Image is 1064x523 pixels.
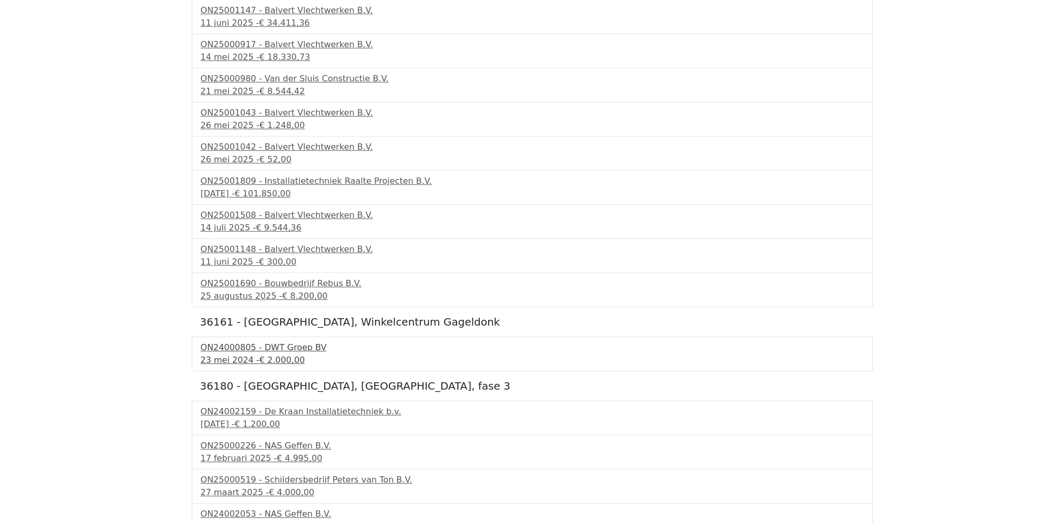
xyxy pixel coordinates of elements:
a: ON25000226 - NAS Geffen B.V.17 februari 2025 -€ 4.995,00 [201,440,864,465]
div: ON24000805 - DWT Groep BV [201,341,864,354]
span: € 4.000,00 [269,487,315,497]
div: ON25001042 - Balvert Vlechtwerken B.V. [201,141,864,153]
a: ON24000805 - DWT Groep BV23 mei 2024 -€ 2.000,00 [201,341,864,367]
span: € 34.411,36 [259,18,310,28]
div: ON25000519 - Schildersbedrijf Peters van Ton B.V. [201,474,864,486]
span: € 1.248,00 [259,120,305,130]
div: 23 mei 2024 - [201,354,864,367]
div: ON24002159 - De Kraan Installatietechniek b.v. [201,405,864,418]
span: € 8.200,00 [282,291,328,301]
span: € 52,00 [259,154,291,164]
span: € 18.330,73 [259,52,310,62]
div: 14 juli 2025 - [201,222,864,234]
div: ON24002053 - NAS Geffen B.V. [201,508,864,520]
a: ON25001809 - Installatietechniek Raalte Projecten B.V.[DATE] -€ 101.850,00 [201,175,864,200]
a: ON25001690 - Bouwbedrijf Rebus B.V.25 augustus 2025 -€ 8.200,00 [201,277,864,302]
div: ON25001148 - Balvert Vlechtwerken B.V. [201,243,864,256]
div: ON25001809 - Installatietechniek Raalte Projecten B.V. [201,175,864,187]
div: 27 maart 2025 - [201,486,864,499]
a: ON25000519 - Schildersbedrijf Peters van Ton B.V.27 maart 2025 -€ 4.000,00 [201,474,864,499]
a: ON25000980 - Van der Sluis Constructie B.V.21 mei 2025 -€ 8.544,42 [201,72,864,98]
span: € 4.995,00 [277,453,323,463]
span: € 101.850,00 [234,189,291,198]
h5: 36161 - [GEOGRAPHIC_DATA], Winkelcentrum Gageldonk [200,316,864,328]
div: ON25000980 - Van der Sluis Constructie B.V. [201,72,864,85]
div: 26 mei 2025 - [201,119,864,132]
span: € 8.544,42 [259,86,305,96]
div: ON25000917 - Balvert Vlechtwerken B.V. [201,38,864,51]
span: € 9.544,36 [256,223,302,233]
a: ON25000917 - Balvert Vlechtwerken B.V.14 mei 2025 -€ 18.330,73 [201,38,864,64]
div: 14 mei 2025 - [201,51,864,64]
a: ON25001042 - Balvert Vlechtwerken B.V.26 mei 2025 -€ 52,00 [201,141,864,166]
span: € 300,00 [259,257,296,267]
div: 26 mei 2025 - [201,153,864,166]
div: [DATE] - [201,187,864,200]
span: € 1.200,00 [234,419,280,429]
div: ON25001147 - Balvert Vlechtwerken B.V. [201,4,864,17]
div: 25 augustus 2025 - [201,290,864,302]
a: ON25001147 - Balvert Vlechtwerken B.V.11 juni 2025 -€ 34.411,36 [201,4,864,29]
div: ON25001690 - Bouwbedrijf Rebus B.V. [201,277,864,290]
div: 11 juni 2025 - [201,17,864,29]
a: ON25001148 - Balvert Vlechtwerken B.V.11 juni 2025 -€ 300,00 [201,243,864,268]
a: ON25001508 - Balvert Vlechtwerken B.V.14 juli 2025 -€ 9.544,36 [201,209,864,234]
div: 21 mei 2025 - [201,85,864,98]
a: ON25001043 - Balvert Vlechtwerken B.V.26 mei 2025 -€ 1.248,00 [201,107,864,132]
div: 11 juni 2025 - [201,256,864,268]
div: ON25001508 - Balvert Vlechtwerken B.V. [201,209,864,222]
span: € 2.000,00 [259,355,305,365]
a: ON24002159 - De Kraan Installatietechniek b.v.[DATE] -€ 1.200,00 [201,405,864,431]
div: [DATE] - [201,418,864,431]
div: 17 februari 2025 - [201,452,864,465]
h5: 36180 - [GEOGRAPHIC_DATA], [GEOGRAPHIC_DATA], fase 3 [200,380,864,392]
div: ON25001043 - Balvert Vlechtwerken B.V. [201,107,864,119]
div: ON25000226 - NAS Geffen B.V. [201,440,864,452]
